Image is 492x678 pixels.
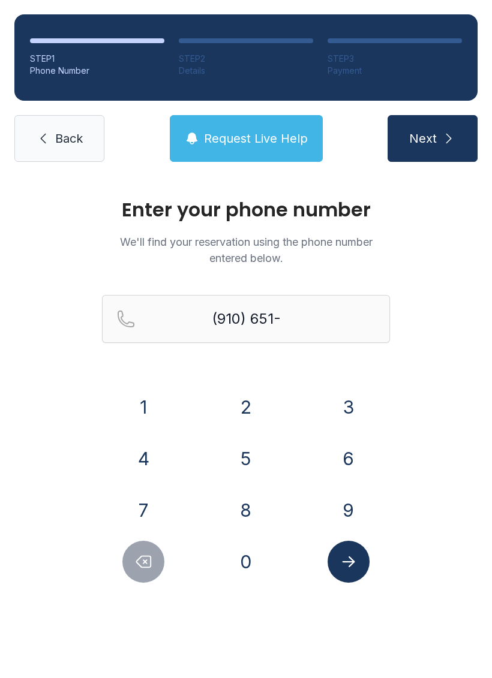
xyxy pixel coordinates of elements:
span: Next [409,130,437,147]
button: 2 [225,386,267,428]
button: 8 [225,489,267,531]
div: STEP 2 [179,53,313,65]
button: 9 [328,489,370,531]
div: STEP 3 [328,53,462,65]
span: Request Live Help [204,130,308,147]
button: 1 [122,386,164,428]
div: STEP 1 [30,53,164,65]
p: We'll find your reservation using the phone number entered below. [102,234,390,266]
button: Submit lookup form [328,541,370,583]
div: Payment [328,65,462,77]
button: 4 [122,438,164,480]
input: Reservation phone number [102,295,390,343]
div: Phone Number [30,65,164,77]
button: 6 [328,438,370,480]
button: 7 [122,489,164,531]
button: 0 [225,541,267,583]
div: Details [179,65,313,77]
button: 3 [328,386,370,428]
h1: Enter your phone number [102,200,390,219]
button: 5 [225,438,267,480]
span: Back [55,130,83,147]
button: Delete number [122,541,164,583]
